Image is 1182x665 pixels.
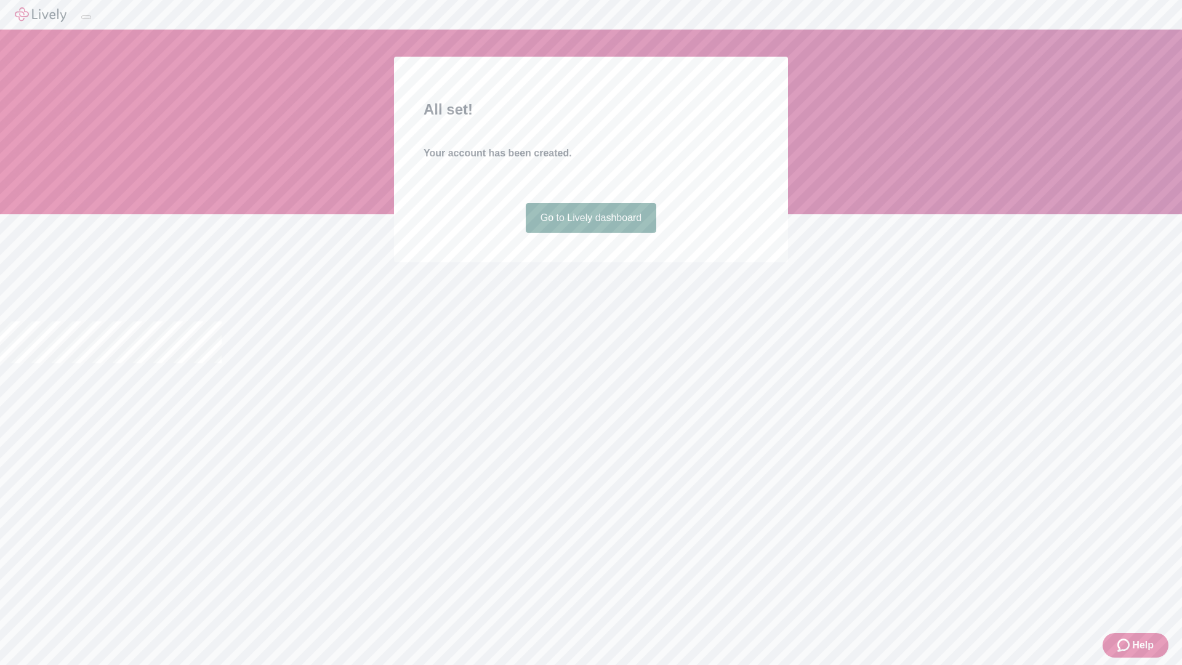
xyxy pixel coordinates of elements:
[1132,638,1154,653] span: Help
[526,203,657,233] a: Go to Lively dashboard
[15,7,66,22] img: Lively
[1103,633,1168,658] button: Zendesk support iconHelp
[81,15,91,19] button: Log out
[1117,638,1132,653] svg: Zendesk support icon
[424,146,758,161] h4: Your account has been created.
[424,99,758,121] h2: All set!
